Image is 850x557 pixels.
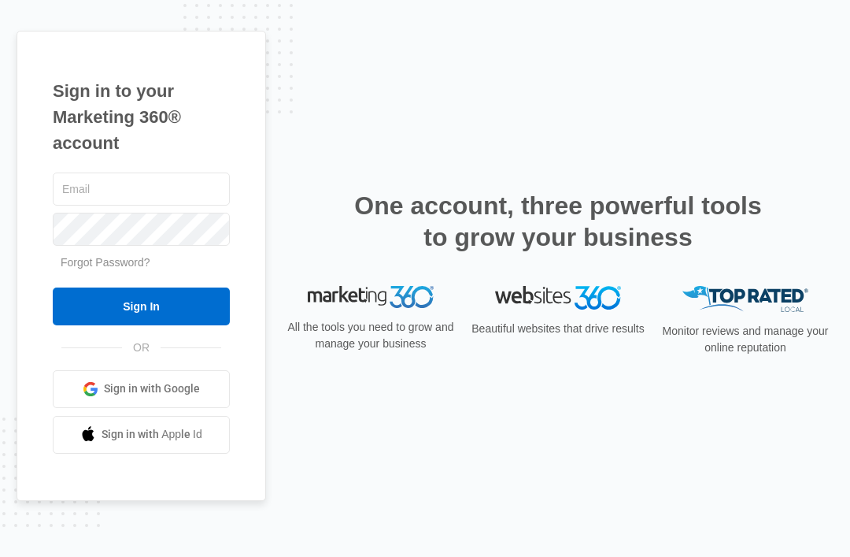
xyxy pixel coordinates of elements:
[53,78,230,156] h1: Sign in to your Marketing 360® account
[682,286,808,312] img: Top Rated Local
[349,190,767,253] h2: One account, three powerful tools to grow your business
[53,370,230,408] a: Sign in with Google
[283,319,459,352] p: All the tools you need to grow and manage your business
[657,323,833,356] p: Monitor reviews and manage your online reputation
[53,288,230,325] input: Sign In
[122,340,161,356] span: OR
[53,173,230,206] input: Email
[102,426,202,443] span: Sign in with Apple Id
[495,286,621,309] img: Websites 360
[61,256,150,269] a: Forgot Password?
[308,286,434,308] img: Marketing 360
[53,416,230,454] a: Sign in with Apple Id
[470,321,646,337] p: Beautiful websites that drive results
[104,381,200,397] span: Sign in with Google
